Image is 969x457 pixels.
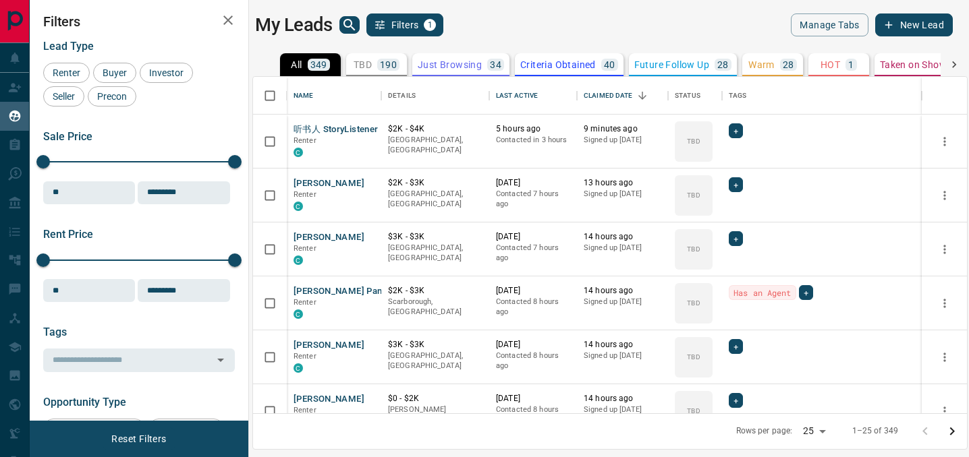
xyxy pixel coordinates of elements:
p: TBD [687,352,700,362]
button: 听书人 StoryListener [294,123,378,136]
p: [DATE] [496,177,570,189]
span: Renter [294,298,316,307]
p: [DATE] [496,231,570,243]
span: + [733,340,738,353]
div: Tags [729,77,747,115]
span: Renter [294,352,316,361]
p: $3K - $3K [388,339,482,351]
span: Renter [48,67,85,78]
span: 1 [425,20,435,30]
span: Rent Price [43,228,93,241]
button: Sort [633,86,652,105]
div: condos.ca [294,363,303,373]
p: Contacted in 3 hours [496,135,570,146]
p: [DATE] [496,285,570,297]
p: Just Browsing [418,60,482,69]
button: search button [339,16,360,34]
p: [GEOGRAPHIC_DATA], [GEOGRAPHIC_DATA] [388,189,482,210]
span: Tags [43,326,67,338]
p: Criteria Obtained [520,60,596,69]
div: Details [381,77,489,115]
span: Renter [294,244,316,253]
div: 25 [798,421,830,441]
p: Signed up [DATE] [584,351,661,361]
div: Renter [43,63,90,83]
button: [PERSON_NAME] Panda [294,285,392,298]
p: Contacted 7 hours ago [496,243,570,264]
p: [GEOGRAPHIC_DATA], [GEOGRAPHIC_DATA] [388,243,482,264]
p: [DATE] [496,339,570,351]
div: Last Active [496,77,538,115]
p: [GEOGRAPHIC_DATA], [GEOGRAPHIC_DATA] [388,351,482,371]
button: Reset Filters [103,427,175,450]
button: Manage Tabs [791,13,868,36]
p: Rows per page: [736,425,793,437]
div: + [729,339,743,354]
button: more [935,347,955,367]
span: + [733,178,738,191]
p: HOT [821,60,840,69]
div: Buyer [93,63,136,83]
span: Opportunity Type [43,396,126,408]
span: Lead Type [43,40,94,53]
div: Name [287,77,381,115]
button: more [935,131,955,152]
p: TBD [687,136,700,146]
span: Precon [92,91,132,102]
div: Precon [88,86,136,106]
h2: Filters [43,13,235,30]
p: 14 hours ago [584,285,661,297]
button: Open [211,351,230,369]
span: + [804,286,808,299]
span: + [733,124,738,138]
p: TBD [687,406,700,416]
button: Filters1 [366,13,444,36]
span: Renter [294,406,316,415]
p: [PERSON_NAME] [388,404,482,415]
div: Claimed Date [584,77,633,115]
div: Tags [722,77,922,115]
p: Contacted 8 hours ago [496,404,570,425]
div: condos.ca [294,309,303,319]
p: Signed up [DATE] [584,135,661,146]
div: condos.ca [294,148,303,157]
p: Signed up [DATE] [584,404,661,415]
div: Status [668,77,722,115]
p: 14 hours ago [584,231,661,243]
span: Buyer [98,67,132,78]
div: Details [388,77,416,115]
div: + [729,231,743,246]
p: Warm [748,60,775,69]
div: + [729,123,743,138]
button: [PERSON_NAME] [294,177,364,190]
p: $2K - $4K [388,123,482,135]
button: New Lead [875,13,953,36]
span: Sale Price [43,130,92,143]
p: TBD [354,60,372,69]
p: 1 [848,60,854,69]
div: Seller [43,86,84,106]
div: Name [294,77,314,115]
span: + [733,394,738,407]
span: Investor [144,67,188,78]
span: Has an Agent [733,286,792,299]
p: 28 [783,60,794,69]
p: $2K - $3K [388,177,482,189]
p: Signed up [DATE] [584,297,661,307]
p: TBD [687,244,700,254]
p: 14 hours ago [584,339,661,351]
p: TBD [687,298,700,308]
p: Contacted 8 hours ago [496,297,570,317]
p: All [291,60,302,69]
button: [PERSON_NAME] [294,393,364,406]
button: more [935,293,955,313]
span: Renter [294,190,316,199]
p: Contacted 7 hours ago [496,189,570,210]
p: 5 hours ago [496,123,570,135]
div: Status [675,77,700,115]
p: Taken on Showings [880,60,966,69]
span: + [733,232,738,245]
p: [DATE] [496,393,570,404]
p: $2K - $3K [388,285,482,297]
p: Signed up [DATE] [584,189,661,200]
